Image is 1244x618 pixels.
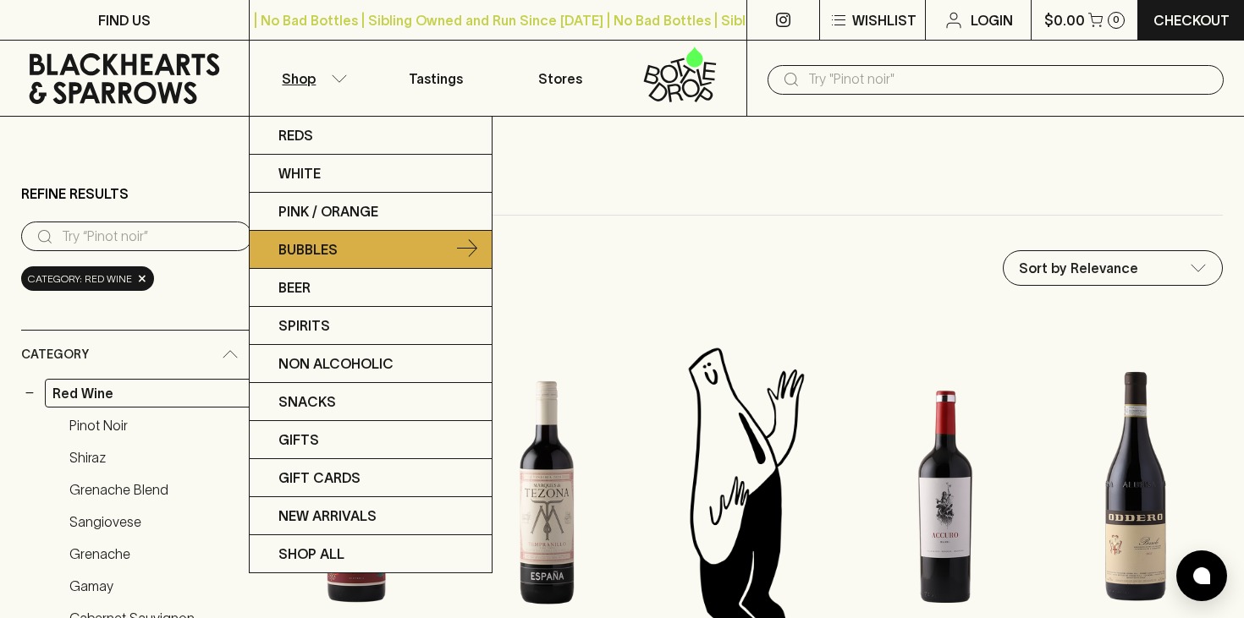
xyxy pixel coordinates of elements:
[278,201,378,221] p: Pink / Orange
[250,497,492,535] a: New Arrivals
[278,353,394,374] p: Non Alcoholic
[250,117,492,155] a: Reds
[278,277,311,298] p: Beer
[250,231,492,269] a: Bubbles
[278,544,344,564] p: SHOP ALL
[278,315,330,336] p: Spirits
[250,193,492,231] a: Pink / Orange
[250,269,492,307] a: Beer
[250,383,492,421] a: Snacks
[250,345,492,383] a: Non Alcoholic
[250,421,492,459] a: Gifts
[250,307,492,345] a: Spirits
[250,155,492,193] a: White
[278,391,336,412] p: Snacks
[278,429,319,450] p: Gifts
[250,535,492,572] a: SHOP ALL
[1193,567,1210,584] img: bubble-icon
[278,468,361,488] p: Gift Cards
[278,506,377,526] p: New Arrivals
[278,239,338,260] p: Bubbles
[250,459,492,497] a: Gift Cards
[278,163,321,183] p: White
[278,125,313,145] p: Reds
